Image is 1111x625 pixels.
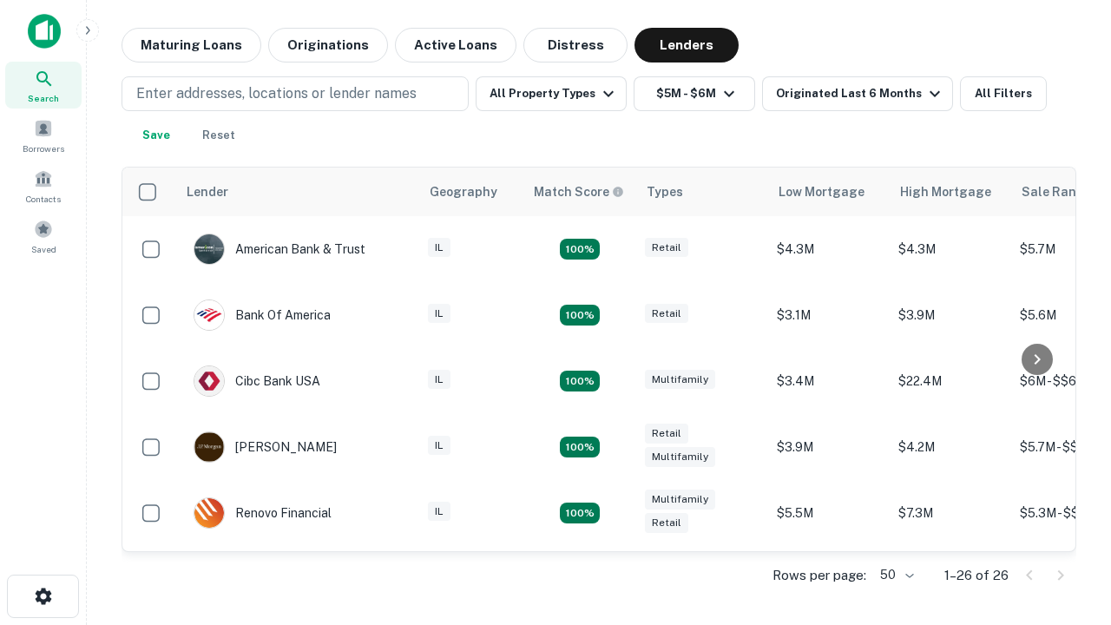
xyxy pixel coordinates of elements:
button: Lenders [634,28,739,62]
td: $3.9M [890,282,1011,348]
th: Capitalize uses an advanced AI algorithm to match your search with the best lender. The match sco... [523,168,636,216]
div: Lender [187,181,228,202]
a: Borrowers [5,112,82,159]
span: Borrowers [23,141,64,155]
button: Originated Last 6 Months [762,76,953,111]
div: Matching Properties: 7, hasApolloMatch: undefined [560,239,600,260]
img: picture [194,498,224,528]
th: Types [636,168,768,216]
div: Retail [645,238,688,258]
img: picture [194,234,224,264]
div: Cibc Bank USA [194,365,320,397]
button: Reset [191,118,247,153]
img: picture [194,432,224,462]
button: Distress [523,28,628,62]
th: Lender [176,168,419,216]
button: Save your search to get updates of matches that match your search criteria. [128,118,184,153]
p: Enter addresses, locations or lender names [136,83,417,104]
td: $4.3M [768,216,890,282]
button: Originations [268,28,388,62]
div: Matching Properties: 4, hasApolloMatch: undefined [560,503,600,523]
div: Matching Properties: 4, hasApolloMatch: undefined [560,371,600,391]
div: Bank Of America [194,299,331,331]
td: $4.2M [890,414,1011,480]
img: capitalize-icon.png [28,14,61,49]
a: Saved [5,213,82,260]
td: $22.4M [890,348,1011,414]
span: Saved [31,242,56,256]
div: Originated Last 6 Months [776,83,945,104]
div: Multifamily [645,490,715,510]
button: All Property Types [476,76,627,111]
img: picture [194,366,224,396]
iframe: Chat Widget [1024,431,1111,514]
div: Retail [645,513,688,533]
td: $3.4M [768,348,890,414]
td: $4.3M [890,216,1011,282]
td: $5.5M [768,480,890,546]
div: Types [647,181,683,202]
div: 50 [873,562,917,588]
div: IL [428,370,450,390]
p: 1–26 of 26 [944,565,1009,586]
td: $3.9M [768,414,890,480]
div: Low Mortgage [779,181,864,202]
div: IL [428,238,450,258]
div: Matching Properties: 4, hasApolloMatch: undefined [560,437,600,457]
button: Active Loans [395,28,516,62]
div: Retail [645,424,688,444]
th: Low Mortgage [768,168,890,216]
button: Enter addresses, locations or lender names [122,76,469,111]
th: High Mortgage [890,168,1011,216]
div: IL [428,436,450,456]
button: $5M - $6M [634,76,755,111]
td: $3.1M [768,282,890,348]
td: $7.3M [890,480,1011,546]
div: Multifamily [645,370,715,390]
button: Maturing Loans [122,28,261,62]
div: High Mortgage [900,181,991,202]
td: $2.2M [768,546,890,612]
td: $3.1M [890,546,1011,612]
div: Renovo Financial [194,497,332,529]
span: Contacts [26,192,61,206]
div: [PERSON_NAME] [194,431,337,463]
p: Rows per page: [772,565,866,586]
th: Geography [419,168,523,216]
span: Search [28,91,59,105]
div: Geography [430,181,497,202]
div: IL [428,304,450,324]
div: Capitalize uses an advanced AI algorithm to match your search with the best lender. The match sco... [534,182,624,201]
img: picture [194,300,224,330]
div: Multifamily [645,447,715,467]
div: Matching Properties: 4, hasApolloMatch: undefined [560,305,600,326]
a: Search [5,62,82,109]
div: IL [428,502,450,522]
button: All Filters [960,76,1047,111]
a: Contacts [5,162,82,209]
div: American Bank & Trust [194,234,365,265]
div: Retail [645,304,688,324]
h6: Match Score [534,182,621,201]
